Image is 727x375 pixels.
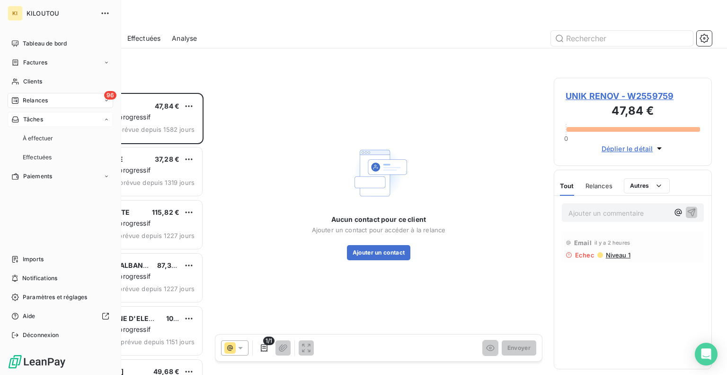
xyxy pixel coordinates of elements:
button: Autres [624,178,670,193]
span: Plan de relance progressif [68,166,151,174]
span: prévue depuis 1319 jours [119,179,195,186]
button: Déplier le détail [599,143,667,154]
span: À effectuer [23,134,53,143]
span: Niveau 1 [605,251,630,259]
span: Tout [560,182,574,190]
span: Effectuées [23,153,52,162]
span: Déplier le détail [602,144,653,154]
span: Effectuées [127,34,161,43]
span: Plan de relance progressif [68,113,151,121]
span: Relances [23,96,48,105]
img: Logo LeanPay [8,354,66,369]
span: il y a 2 heures [594,240,630,246]
span: Plan de relance progressif [68,325,151,333]
span: Tableau de bord [23,39,67,48]
span: Aide [23,312,35,320]
span: KILOUTOU [27,9,95,17]
div: KI [8,6,23,21]
span: Aucun contact pour ce client [331,215,426,224]
span: 87,31 € [157,261,180,269]
span: Factures [23,58,47,67]
span: Déconnexion [23,331,59,339]
span: Echec [575,251,594,259]
span: prévue depuis 1227 jours [118,285,195,293]
span: Ajouter un contact pour accéder à la relance [312,226,446,234]
span: Relances [585,182,612,190]
span: Notifications [22,274,57,283]
span: Plan de relance progressif [68,272,151,280]
h3: 47,84 € [566,102,700,121]
div: Open Intercom Messenger [695,343,718,366]
a: Aide [8,309,113,324]
span: 96 [104,91,116,100]
span: 115,82 € [152,208,179,216]
span: Paramètres et réglages [23,293,87,302]
button: Ajouter un contact [347,245,411,260]
span: Tâches [23,115,43,124]
span: UNIK RENOV - W2559759 [566,90,700,102]
span: Imports [23,255,44,264]
span: Analyse [172,34,197,43]
div: grid [45,93,204,375]
span: prévue depuis 1582 jours [118,126,195,133]
img: Empty state [348,143,409,203]
span: 47,84 € [155,102,179,110]
span: Clients [23,77,42,86]
span: prévue depuis 1151 jours [121,338,195,346]
span: Plan de relance progressif [68,219,151,227]
span: prévue depuis 1227 jours [118,232,195,239]
button: Envoyer [502,340,536,356]
span: 37,28 € [155,155,179,163]
span: 108,14 € [166,314,193,322]
input: Rechercher [551,31,693,46]
span: 1/1 [263,337,275,345]
span: 0 [564,135,568,142]
span: Email [574,239,592,247]
span: Paiements [23,172,52,181]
